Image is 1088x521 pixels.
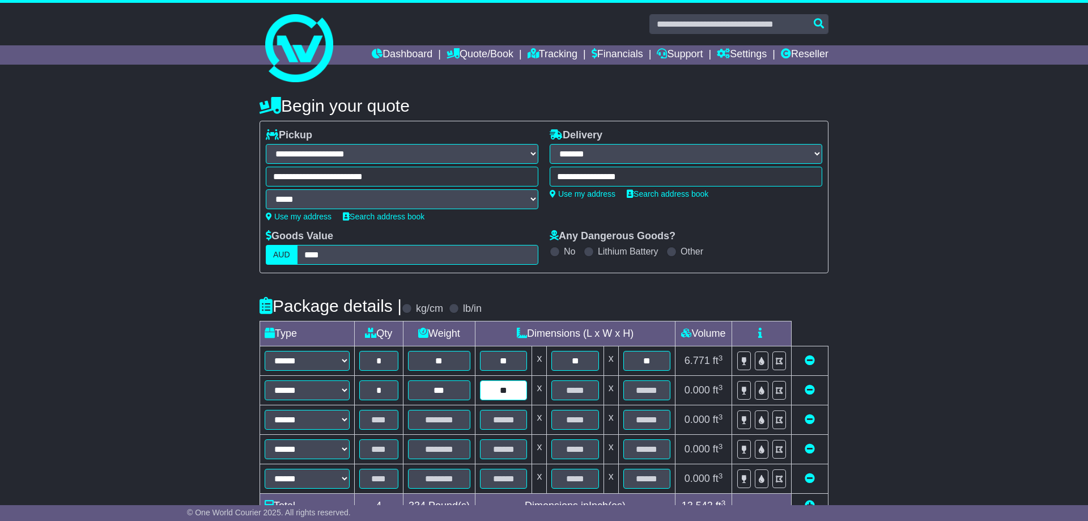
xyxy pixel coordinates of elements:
td: Dimensions (L x W x H) [475,321,675,346]
td: Weight [403,321,475,346]
sup: 3 [719,472,723,480]
a: Use my address [550,189,615,198]
td: Volume [675,321,732,346]
a: Remove this item [805,355,815,366]
a: Search address book [627,189,708,198]
a: Settings [717,45,767,65]
span: 334 [409,500,426,511]
td: x [532,464,547,494]
span: 13.542 [682,500,713,511]
td: x [603,346,618,376]
td: Dimensions in Inch(es) [475,494,675,519]
span: 0.000 [685,384,710,396]
sup: 3 [719,442,723,451]
sup: 3 [721,499,726,507]
span: ft [713,384,723,396]
label: No [564,246,575,257]
label: Goods Value [266,230,333,243]
td: x [532,346,547,376]
span: 0.000 [685,414,710,425]
a: Tracking [528,45,577,65]
label: kg/cm [416,303,443,315]
td: x [603,435,618,464]
a: Dashboard [372,45,432,65]
a: Support [657,45,703,65]
span: ft [713,355,723,366]
label: Other [681,246,703,257]
label: Lithium Battery [598,246,658,257]
label: lb/in [463,303,482,315]
span: © One World Courier 2025. All rights reserved. [187,508,351,517]
a: Quote/Book [447,45,513,65]
sup: 3 [719,413,723,421]
a: Add new item [805,500,815,511]
td: Total [260,494,355,519]
a: Remove this item [805,414,815,425]
td: x [532,376,547,405]
span: ft [713,414,723,425]
h4: Begin your quote [260,96,828,115]
span: 0.000 [685,473,710,484]
h4: Package details | [260,296,402,315]
span: ft [713,473,723,484]
td: Type [260,321,355,346]
a: Remove this item [805,384,815,396]
label: Pickup [266,129,312,142]
label: AUD [266,245,297,265]
span: ft [713,443,723,455]
span: 6.771 [685,355,710,366]
label: Any Dangerous Goods? [550,230,675,243]
td: x [532,435,547,464]
td: x [532,405,547,435]
td: 4 [355,494,403,519]
td: x [603,376,618,405]
label: Delivery [550,129,602,142]
span: 0.000 [685,443,710,455]
td: Pound(s) [403,494,475,519]
sup: 3 [719,383,723,392]
td: x [603,464,618,494]
a: Use my address [266,212,331,221]
td: Qty [355,321,403,346]
sup: 3 [719,354,723,362]
a: Reseller [781,45,828,65]
td: x [603,405,618,435]
span: ft [716,500,726,511]
a: Remove this item [805,473,815,484]
a: Financials [592,45,643,65]
a: Remove this item [805,443,815,455]
a: Search address book [343,212,424,221]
